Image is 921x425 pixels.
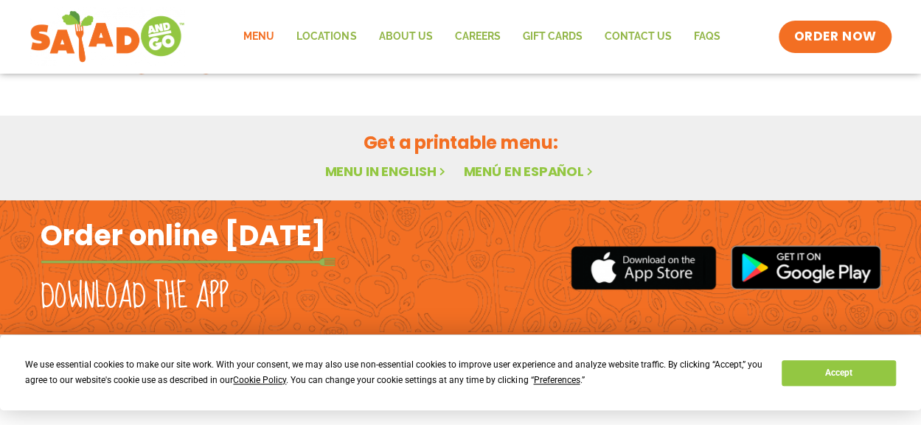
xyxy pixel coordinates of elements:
a: Menú en español [463,162,596,180]
nav: Menu [232,20,731,54]
a: ORDER NOW [779,21,891,53]
span: ORDER NOW [793,28,876,46]
a: Menu in English [324,162,448,180]
span: Preferences [533,375,580,385]
a: FAQs [682,20,731,54]
img: new-SAG-logo-768×292 [29,7,185,66]
a: About Us [367,20,443,54]
span: Cookie Policy [233,375,286,385]
button: Accept [782,360,895,386]
a: Contact Us [593,20,682,54]
h2: Order online [DATE] [41,217,326,253]
a: Careers [443,20,511,54]
a: GIFT CARDS [511,20,593,54]
img: appstore [571,244,716,292]
h2: Get a printable menu: [77,130,845,155]
img: fork [41,258,336,266]
a: Locations [285,20,367,54]
a: Menu [232,20,285,54]
img: google_play [731,245,881,289]
h2: Download the app [41,276,229,317]
div: We use essential cookies to make our site work. With your consent, we may also use non-essential ... [25,357,764,388]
